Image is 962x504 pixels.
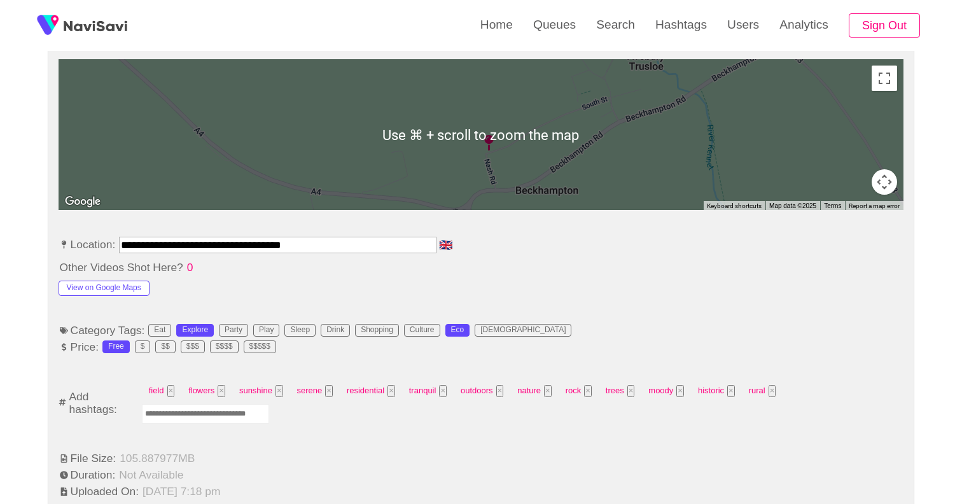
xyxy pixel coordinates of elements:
span: Uploaded On: [59,485,140,498]
span: historic [694,381,739,401]
span: 0 [186,261,195,274]
div: Shopping [361,326,393,335]
span: rural [745,381,780,401]
div: Eco [451,326,464,335]
div: $ [141,342,145,351]
button: Tag at index 9 with value 2318 focussed. Press backspace to remove [627,385,635,397]
span: flowers [185,381,229,401]
button: Tag at index 7 with value 584 focussed. Press backspace to remove [544,385,552,397]
div: Free [108,342,124,351]
img: fireSpot [64,19,127,32]
div: Culture [410,326,435,335]
a: Open this area in Google Maps (opens a new window) [62,193,104,210]
span: trees [602,381,639,401]
span: sunshine [235,381,287,401]
span: Category Tags: [59,324,146,337]
div: Play [259,326,274,335]
span: File Size: [59,452,118,465]
div: Drink [326,326,344,335]
span: tranquil [405,381,450,401]
span: outdoors [457,381,507,401]
button: Tag at index 2 with value 2431 focussed. Press backspace to remove [275,385,283,397]
input: Enter tag here and press return [142,404,269,424]
img: fireSpot [32,10,64,41]
span: residential [343,381,399,401]
button: Toggle fullscreen view [872,66,897,91]
button: Tag at index 0 with value 3675 focussed. Press backspace to remove [167,385,175,397]
span: rock [562,381,596,401]
button: Keyboard shortcuts [707,202,762,211]
span: Not Available [118,468,185,481]
button: Tag at index 8 with value 35752 focussed. Press backspace to remove [584,385,592,397]
span: Duration: [59,468,117,481]
span: Add hashtags: [67,390,140,416]
div: Sleep [290,326,310,335]
button: Tag at index 11 with value 2444 focussed. Press backspace to remove [727,385,735,397]
span: 105.887977 MB [118,452,196,465]
div: $$$$$ [249,342,270,351]
div: $$$ [186,342,199,351]
div: $$$$ [216,342,233,351]
div: Party [225,326,242,335]
span: field [145,381,178,401]
span: Other Videos Shot Here? [59,261,185,274]
span: nature [513,381,555,401]
span: [DATE] 7:18 pm [141,485,222,498]
div: Eat [154,326,165,335]
span: 🇬🇧 [438,240,454,251]
button: Tag at index 6 with value 2341 focussed. Press backspace to remove [496,385,504,397]
span: serene [293,381,337,401]
a: Terms (opens in new tab) [824,202,841,209]
div: [DEMOGRAPHIC_DATA] [480,326,566,335]
button: Tag at index 5 with value 2719 focussed. Press backspace to remove [439,385,447,397]
button: Tag at index 1 with value 3586 focussed. Press backspace to remove [218,385,225,397]
div: $$ [161,342,169,351]
button: Map camera controls [872,169,897,195]
span: Location: [59,238,117,251]
button: Tag at index 12 with value 4122 focussed. Press backspace to remove [769,385,776,397]
div: Explore [182,326,208,335]
a: View on Google Maps [59,280,150,293]
img: Google [62,193,104,210]
button: Tag at index 4 with value 4532 focussed. Press backspace to remove [387,385,395,397]
span: moody [645,381,688,401]
button: Tag at index 3 with value 2289 focussed. Press backspace to remove [325,385,333,397]
span: Price: [59,340,101,353]
a: Report a map error [849,202,900,209]
button: Tag at index 10 with value 2581 focussed. Press backspace to remove [676,385,684,397]
button: View on Google Maps [59,281,150,296]
span: Map data ©2025 [769,202,816,209]
button: Sign Out [849,13,920,38]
